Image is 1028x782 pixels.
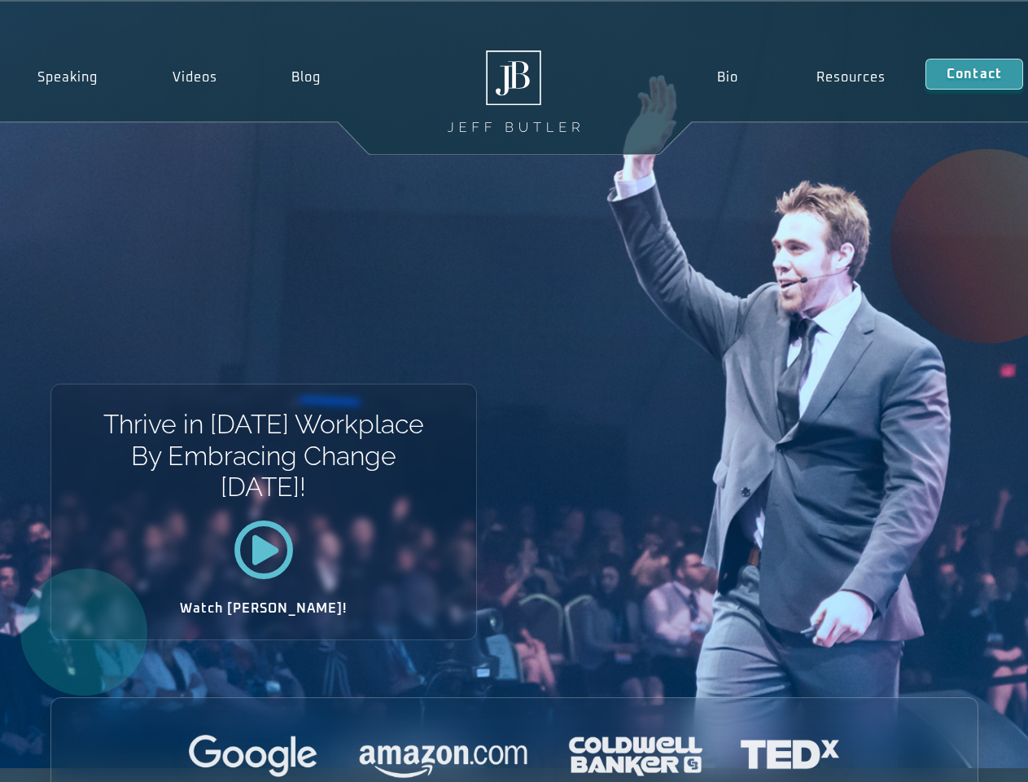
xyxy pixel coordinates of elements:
a: Bio [677,59,777,96]
a: Videos [135,59,255,96]
a: Blog [254,59,358,96]
h2: Watch [PERSON_NAME]! [108,602,419,615]
nav: Menu [677,59,925,96]
span: Contact [947,68,1002,81]
a: Resources [777,59,925,96]
h1: Thrive in [DATE] Workplace By Embracing Change [DATE]! [102,409,425,503]
a: Contact [925,59,1023,90]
